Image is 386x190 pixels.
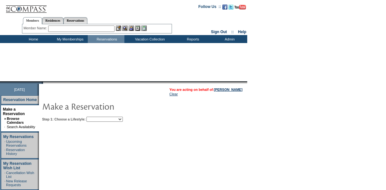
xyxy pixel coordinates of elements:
[6,148,25,156] a: Reservation History
[124,35,174,43] td: Vacation Collection
[6,140,26,147] a: Upcoming Reservations
[129,26,134,31] img: Impersonate
[3,107,25,116] a: Make a Reservation
[63,17,87,24] a: Reservations
[7,117,24,124] a: Browse Calendars
[24,26,48,31] div: Member Name:
[42,17,63,24] a: Residences
[211,35,247,43] td: Admin
[42,117,85,121] b: Step 1: Choose a Lifestyle:
[6,179,27,187] a: New Release Requests
[14,35,51,43] td: Home
[141,26,147,31] img: b_calculator.gif
[4,140,5,147] td: ·
[4,148,5,156] td: ·
[14,88,25,91] span: [DATE]
[135,26,140,31] img: Reservations
[228,6,234,10] a: Follow us on Twitter
[174,35,211,43] td: Reports
[3,98,37,102] a: Reservation Home
[4,179,5,187] td: ·
[116,26,121,31] img: b_edit.gif
[43,81,44,84] img: blank.gif
[211,30,227,34] a: Sign Out
[41,81,43,84] img: promoShadowLeftCorner.gif
[3,161,32,170] a: My Reservation Wish List
[3,135,33,139] a: My Reservations
[4,117,6,121] b: »
[4,125,6,129] td: ·
[23,17,42,24] a: Members
[234,6,246,10] a: Subscribe to our YouTube Channel
[234,5,246,10] img: Subscribe to our YouTube Channel
[51,35,88,43] td: My Memberships
[42,100,170,113] img: pgTtlMakeReservation.gif
[169,92,178,96] a: Clear
[222,6,227,10] a: Become our fan on Facebook
[169,88,242,91] span: You are acting on behalf of:
[122,26,128,31] img: View
[222,4,227,10] img: Become our fan on Facebook
[7,125,35,129] a: Search Availability
[238,30,246,34] a: Help
[198,4,221,11] td: Follow Us ::
[88,35,124,43] td: Reservations
[231,30,234,34] span: ::
[4,171,5,179] td: ·
[228,4,234,10] img: Follow us on Twitter
[6,171,34,179] a: Cancellation Wish List
[214,88,242,91] a: [PERSON_NAME]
